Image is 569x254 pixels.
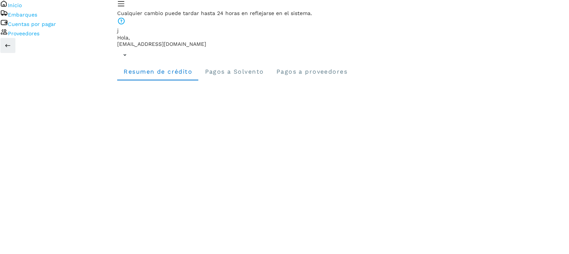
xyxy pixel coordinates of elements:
a: Embarques [8,12,37,18]
span: Pagos a proveedores [276,68,347,75]
span: j [117,27,119,33]
p: jahernandez@metjam.com.mx [117,41,569,47]
p: Hola, [117,35,569,41]
a: Proveedores [8,30,39,36]
span: Pagos a Solvento [204,68,264,75]
span: Resumen de crédito [123,68,192,75]
a: Cuentas por pagar [8,21,56,27]
a: Inicio [8,2,22,8]
div: Cualquier cambio puede tardar hasta 24 horas en reflejarse en el sistema. [117,9,569,17]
